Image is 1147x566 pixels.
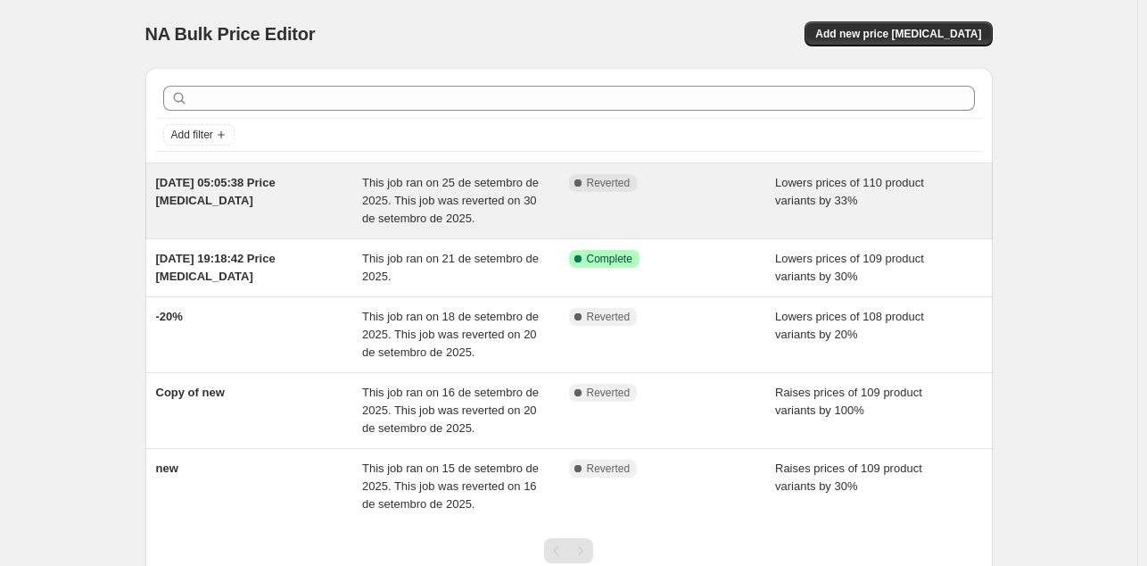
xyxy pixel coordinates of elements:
span: Reverted [587,176,631,190]
span: This job ran on 15 de setembro de 2025. This job was reverted on 16 de setembro de 2025. [362,462,539,511]
span: [DATE] 19:18:42 Price [MEDICAL_DATA] [156,252,276,283]
span: Reverted [587,310,631,324]
span: Reverted [587,462,631,476]
span: new [156,462,178,475]
nav: Pagination [544,538,593,563]
span: [DATE] 05:05:38 Price [MEDICAL_DATA] [156,176,276,207]
span: Add filter [171,128,213,142]
span: Lowers prices of 109 product variants by 30% [775,252,924,283]
span: Reverted [587,386,631,400]
span: This job ran on 16 de setembro de 2025. This job was reverted on 20 de setembro de 2025. [362,386,539,435]
span: NA Bulk Price Editor [145,24,316,44]
span: -20% [156,310,183,323]
span: Lowers prices of 110 product variants by 33% [775,176,924,207]
button: Add new price [MEDICAL_DATA] [805,21,992,46]
span: This job ran on 25 de setembro de 2025. This job was reverted on 30 de setembro de 2025. [362,176,539,225]
span: Copy of new [156,386,225,399]
span: Lowers prices of 108 product variants by 20% [775,310,924,341]
span: Add new price [MEDICAL_DATA] [815,27,981,41]
span: This job ran on 18 de setembro de 2025. This job was reverted on 20 de setembro de 2025. [362,310,539,359]
button: Add filter [163,124,235,146]
span: Raises prices of 109 product variants by 100% [775,386,922,417]
span: Complete [587,252,632,266]
span: Raises prices of 109 product variants by 30% [775,462,922,493]
span: This job ran on 21 de setembro de 2025. [362,252,539,283]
